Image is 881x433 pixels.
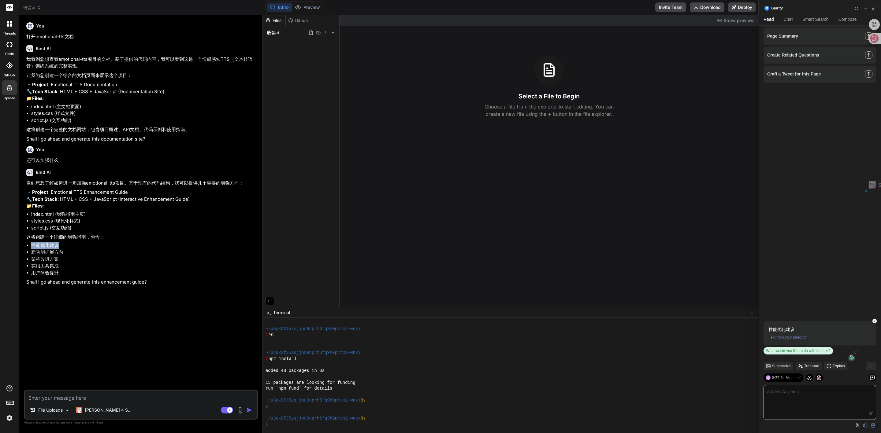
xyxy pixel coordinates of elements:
strong: Project [32,82,48,87]
span: ❯ [266,404,269,410]
img: attachment [237,407,244,414]
span: ~/u3uk0f35zsjjbn9cprh6fq9h0p4tm2-wnxx [266,398,361,404]
span: privacy [82,420,93,424]
p: 还可以加强什么 [26,157,257,164]
button: Preview [292,3,322,12]
span: 8s [361,416,366,422]
li: 用户体验提升 [31,270,257,277]
p: 打开emotional-tts文档 [26,33,257,40]
span: 15 packages are looking for funding [266,380,355,386]
label: GitHub [4,73,15,78]
span: ❯ [266,356,269,362]
span: − [750,310,754,316]
span: 8s [361,398,366,404]
strong: Tech Stack [32,196,58,202]
p: 让我为您创建一个综合的文档页面来展示这个项目： [26,72,257,79]
li: 架构改进方案 [31,256,257,263]
span: ~/u3uk0f35zsjjbn9cprh6fq9h0p4tm2-wnxx [266,416,361,422]
span: npm install [269,356,297,362]
span: ~/u3uk0f35zsjjbn9cprh6fq9h0p4tm2-wnxx [266,350,361,356]
img: settings [4,413,15,423]
button: Download [690,2,724,12]
h6: Bind AI [36,169,51,175]
button: − [749,308,755,317]
span: ❯ [266,421,269,427]
button: Editor [267,3,292,12]
p: 这将创建一个完整的文档网站，包含项目概述、API文档、代码示例和使用指南。 [26,126,257,133]
li: 实用工具集成 [31,262,257,270]
span: Terminal [273,310,290,316]
span: added 48 packages in 8s [266,368,325,374]
span: 语音ai [23,5,41,11]
li: index.html (主文档页面) [31,103,257,110]
span: Show preview [724,17,754,24]
p: [PERSON_NAME] 4 S.. [85,407,130,413]
label: code [5,51,14,57]
strong: Tech Stack [32,89,58,94]
img: icon [246,407,252,413]
span: 语音ai [267,30,279,36]
div: Github [286,17,311,24]
p: 看到您想了解如何进一步加强emotional-tts项目。基于现有的代码结构，我可以提供几个重要的增强方向： [26,180,257,187]
li: styles.css (样式文件) [31,110,257,117]
div: Files [263,17,285,24]
li: styles.css (现代化样式) [31,218,257,225]
label: Upload [4,96,15,101]
label: threads [3,31,16,36]
button: Invite Team [655,2,686,12]
li: 新功能扩展方向 [31,249,257,256]
img: Claude 4 Sonnet [76,407,82,413]
p: 这将创建一个详细的增强指南，包含： [26,234,257,241]
p: File Uploads [38,407,63,413]
p: Always double-check its answers. Your in Bind [24,420,258,425]
span: >_ [267,310,271,316]
strong: Project [32,189,48,195]
p: 🔹 : Emotional TTS Enhancement Guide 🔧 : HTML + CSS + JavaScript (Interactive Enhancement Guide) 📁 : [26,189,257,210]
button: Deploy [728,2,756,12]
img: Pick Models [65,408,70,413]
p: Shall I go ahead and generate this documentation site? [26,136,257,143]
span: ~/u3uk0f35zsjjbn9cprh6fq9h0p4tm2-wnxx [266,326,361,332]
li: index.html (增强指南主页) [31,211,257,218]
span: ^C [269,332,274,338]
li: 性能优化建议 [31,242,257,249]
h6: You [36,23,44,29]
h6: You [36,147,44,153]
li: script.js (交互功能) [31,117,257,124]
p: Choose a file from the explorer to start editing. You can create a new file using the + button in... [481,103,618,118]
p: 我看到您想查看emotional-tts项目的文档。基于提供的代码内容，我可以看到这是一个情感感知TTS（文本转语音）训练系统的完整实现。 [26,56,257,70]
span: run `npm fund` for details [266,386,332,392]
h3: Select a File to Begin [519,92,580,101]
li: script.js (交互功能) [31,225,257,232]
h6: Bind AI [36,46,51,52]
p: Shall I go ahead and generate this enhancement guide? [26,279,257,286]
strong: Files [32,203,43,209]
strong: Files [32,95,43,101]
span: ❯ [266,332,269,338]
p: 🔹 : Emotional TTS Documentation 🔧 : HTML + CSS + JavaScript (Documentation Site) 📁 : [26,81,257,102]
